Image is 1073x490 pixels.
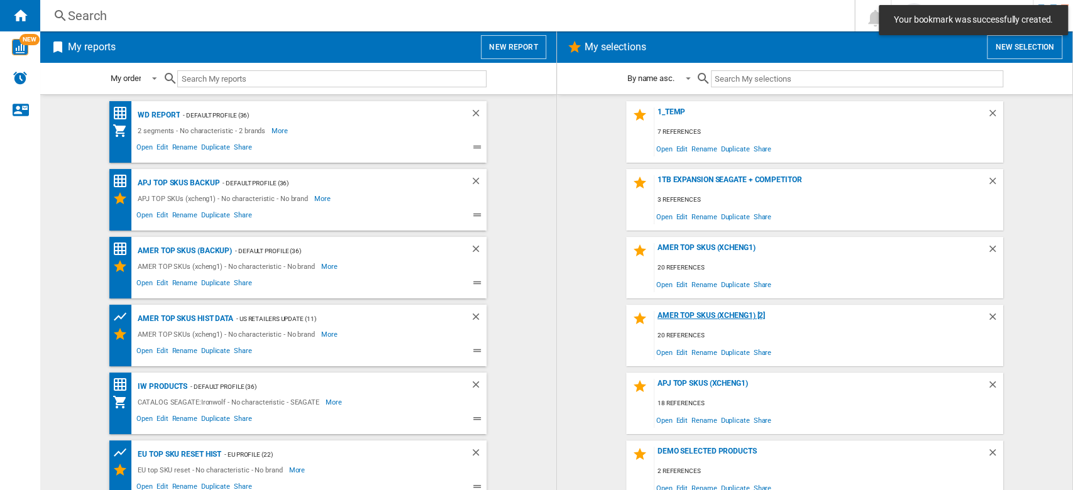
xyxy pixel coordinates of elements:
span: Share [751,411,773,428]
span: Rename [690,344,718,361]
div: 7 references [654,124,1003,140]
h2: My reports [65,35,118,59]
div: AMER TOP SKUs (xcheng1) [2] [654,311,987,328]
span: More [326,395,344,410]
span: Share [232,277,254,292]
div: Product prices grid [113,309,135,325]
div: Delete [987,447,1003,464]
span: Open [654,140,674,157]
span: Rename [170,141,199,156]
div: DEMO SELECTED PRODUCTS [654,447,987,464]
span: Share [751,344,773,361]
div: APJ TOP SKUs backup [135,175,219,191]
div: 1TB Expansion Seagate + Competitor [654,175,987,192]
span: Open [135,141,155,156]
div: CATALOG SEAGATE:Ironwolf - No characteristic - SEAGATE [135,395,326,410]
div: - Default profile (36) [187,379,445,395]
div: Delete [987,379,1003,396]
div: Price Matrix [113,106,135,121]
div: AMER TOP SKUs (xcheng1) - No characteristic - No brand [135,327,321,342]
div: IW products [135,379,187,395]
button: New report [481,35,546,59]
div: 1_temp [654,107,987,124]
div: 20 references [654,328,1003,344]
div: AMER TOP SKUs (xcheng1) [654,243,987,260]
div: APJ TOP SKUs (xcheng1) [654,379,987,396]
span: More [314,191,333,206]
div: My Selections [113,191,135,206]
div: - EU Profile (22) [221,447,445,462]
div: Delete [470,379,487,395]
span: Rename [170,277,199,292]
div: My Selections [113,327,135,342]
div: Price Matrix [113,377,135,393]
span: Edit [155,345,170,360]
span: Open [135,209,155,224]
span: Rename [170,345,199,360]
div: - Default profile (36) [232,243,445,259]
span: Duplicate [199,345,232,360]
span: Duplicate [718,276,751,293]
img: alerts-logo.svg [13,70,28,85]
div: Delete [470,243,487,259]
span: Duplicate [199,141,232,156]
span: Edit [155,209,170,224]
div: Delete [987,175,1003,192]
span: Duplicate [199,413,232,428]
span: Share [232,141,254,156]
span: NEW [19,34,40,45]
span: Open [135,277,155,292]
span: Open [135,345,155,360]
div: APJ TOP SKUs (xcheng1) - No characteristic - No brand [135,191,314,206]
span: Rename [690,276,718,293]
div: Delete [470,311,487,327]
div: Delete [470,447,487,462]
span: Edit [674,344,690,361]
div: My order [111,73,141,83]
div: Delete [987,311,1003,328]
div: My Selections [113,462,135,477]
div: AMER TOP SKUs (backup) [135,243,232,259]
div: Delete [987,243,1003,260]
span: Edit [674,411,690,428]
div: 20 references [654,260,1003,276]
div: By name asc. [627,73,674,83]
span: Edit [155,141,170,156]
div: My Assortment [113,123,135,138]
span: Share [751,208,773,225]
div: WD report [135,107,180,123]
span: More [289,462,307,477]
input: Search My selections [711,70,1003,87]
div: - US retailers Update (11) [233,311,445,327]
span: Share [751,276,773,293]
span: Edit [674,276,690,293]
span: Open [135,413,155,428]
span: Duplicate [199,209,232,224]
div: - Default profile (36) [180,107,445,123]
span: Edit [674,208,690,225]
div: EU top SKU reset - No characteristic - No brand [135,462,289,477]
h2: My selections [582,35,649,59]
span: Rename [170,209,199,224]
div: Price Matrix [113,173,135,189]
span: Duplicate [199,277,232,292]
span: Share [751,140,773,157]
img: wise-card.svg [12,39,28,55]
div: My Assortment [113,395,135,410]
span: Rename [170,413,199,428]
span: Duplicate [718,140,751,157]
button: New selection [987,35,1062,59]
div: 2 references [654,464,1003,479]
span: Edit [155,413,170,428]
span: Rename [690,208,718,225]
div: Search [68,7,822,24]
span: Duplicate [718,344,751,361]
span: Edit [674,140,690,157]
span: Share [232,413,254,428]
span: Duplicate [718,411,751,428]
div: 18 references [654,396,1003,411]
span: Open [654,344,674,361]
span: Open [654,276,674,293]
div: My Selections [113,259,135,274]
div: EU top SKU reset HIST [135,447,221,462]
